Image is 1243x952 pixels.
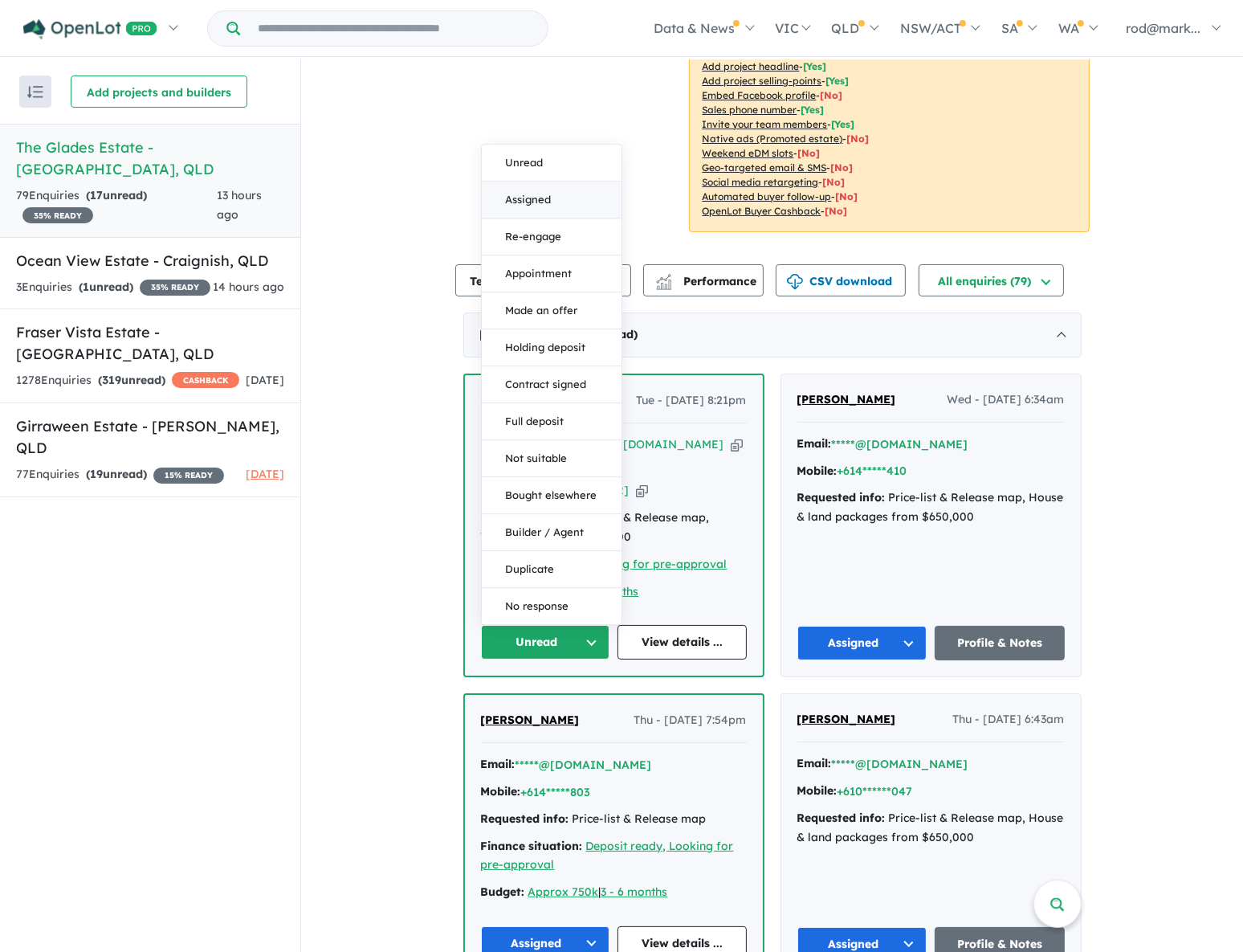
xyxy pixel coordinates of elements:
span: 17 [90,188,103,202]
u: Weekend eDM slots [703,147,794,159]
span: Tue - [DATE] 8:21pm [637,391,747,411]
span: [PERSON_NAME] [797,392,896,407]
div: Price-list & Release map [481,810,747,829]
img: sort.svg [27,86,43,98]
strong: Mobile: [481,784,521,799]
span: [No] [823,176,846,188]
u: Add project headline [703,60,800,72]
span: 13 hours ago [217,188,262,222]
button: Assigned [797,626,927,660]
span: Thu - [DATE] 7:54pm [634,711,747,730]
div: 3 Enquir ies [16,278,210,297]
button: Bought elsewhere [482,478,621,515]
span: rod@mark... [1126,20,1200,36]
img: bar-chart.svg [656,280,672,290]
button: CSV download [776,264,906,296]
span: 35 % READY [22,207,93,223]
u: OpenLot Buyer Cashback [703,205,821,217]
span: [ Yes ] [801,104,825,116]
strong: Mobile: [797,464,837,478]
a: [PERSON_NAME] [481,711,580,730]
div: Unread [481,145,622,626]
span: [PERSON_NAME] [481,713,580,727]
u: Native ads (Promoted estate) [703,133,843,145]
div: 77 Enquir ies [16,465,224,484]
span: Performance [658,274,757,288]
strong: ( unread) [86,467,147,481]
strong: Email: [797,756,832,770]
span: Wed - [DATE] 6:34am [948,390,1065,410]
button: Builder / Agent [482,515,621,552]
button: Unread [481,625,610,660]
div: 1278 Enquir ies [16,371,239,390]
button: Add projects and builders [71,76,247,108]
strong: Requested info: [797,490,886,505]
button: Appointment [482,256,621,293]
div: 79 Enquir ies [16,186,217,225]
a: [PHONE_NUMBER] [521,483,630,497]
a: View details ... [617,625,747,660]
button: Full deposit [482,404,621,441]
button: Assigned [482,182,621,219]
button: Performance [643,264,764,296]
u: Automated buyer follow-up [703,190,832,202]
button: Contract signed [482,367,621,404]
button: Copy [731,436,743,453]
div: Price-list & Release map, House & land packages from $650,000 [797,488,1065,527]
strong: ( unread) [79,280,133,294]
h5: Girraween Estate - [PERSON_NAME] , QLD [16,415,284,459]
span: [No] [847,133,870,145]
button: Made an offer [482,293,621,330]
strong: Requested info: [481,811,569,826]
span: [No] [798,147,821,159]
a: 3 - 6 months [601,885,668,899]
div: | [481,883,747,902]
span: 319 [102,373,121,387]
strong: Requested info: [797,811,886,825]
span: 19 [90,467,103,481]
u: Sales phone number [703,104,797,116]
button: Re-engage [482,219,621,256]
u: Deposit ready, Looking for pre-approval [481,839,734,872]
strong: Email: [481,757,516,771]
u: Invite your team members [703,118,828,130]
strong: Budget: [481,885,525,899]
u: Embed Facebook profile [703,89,817,101]
span: [No] [836,190,858,202]
a: Looking for pre-approval [586,557,727,571]
span: [No] [825,205,848,217]
span: CASHBACK [172,372,239,388]
span: [ Yes ] [832,118,855,130]
u: Social media retargeting [703,176,819,188]
span: [No] [831,161,854,174]
span: [DATE] [246,373,284,387]
strong: Finance situation: [481,839,583,853]
span: [PERSON_NAME] [797,712,896,726]
button: Team member settings (2) [455,264,631,296]
strong: ( unread) [98,373,165,387]
a: Profile & Notes [935,626,1065,660]
button: Copy [636,482,648,499]
span: Thu - [DATE] 6:43am [953,710,1065,729]
strong: ( unread) [86,188,147,202]
a: [EMAIL_ADDRESS][DOMAIN_NAME] [516,437,724,451]
button: Unread [482,145,621,182]
h5: Fraser Vista Estate - [GEOGRAPHIC_DATA] , QLD [16,321,284,365]
span: 1 [83,280,89,294]
strong: Mobile: [797,783,837,798]
button: Not suitable [482,441,621,478]
span: 35 % READY [140,280,210,296]
button: All enquiries (79) [919,264,1064,296]
img: line-chart.svg [656,274,670,283]
span: [ Yes ] [804,60,827,72]
a: Approx 750k [528,885,599,899]
h5: Ocean View Estate - Craignish , QLD [16,250,284,272]
strong: Email: [797,436,832,451]
button: Holding deposit [482,330,621,367]
span: [DATE] [246,467,284,481]
u: Add project selling-points [703,75,822,87]
div: Price-list & Release map, House & land packages from $650,000 [797,809,1065,848]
